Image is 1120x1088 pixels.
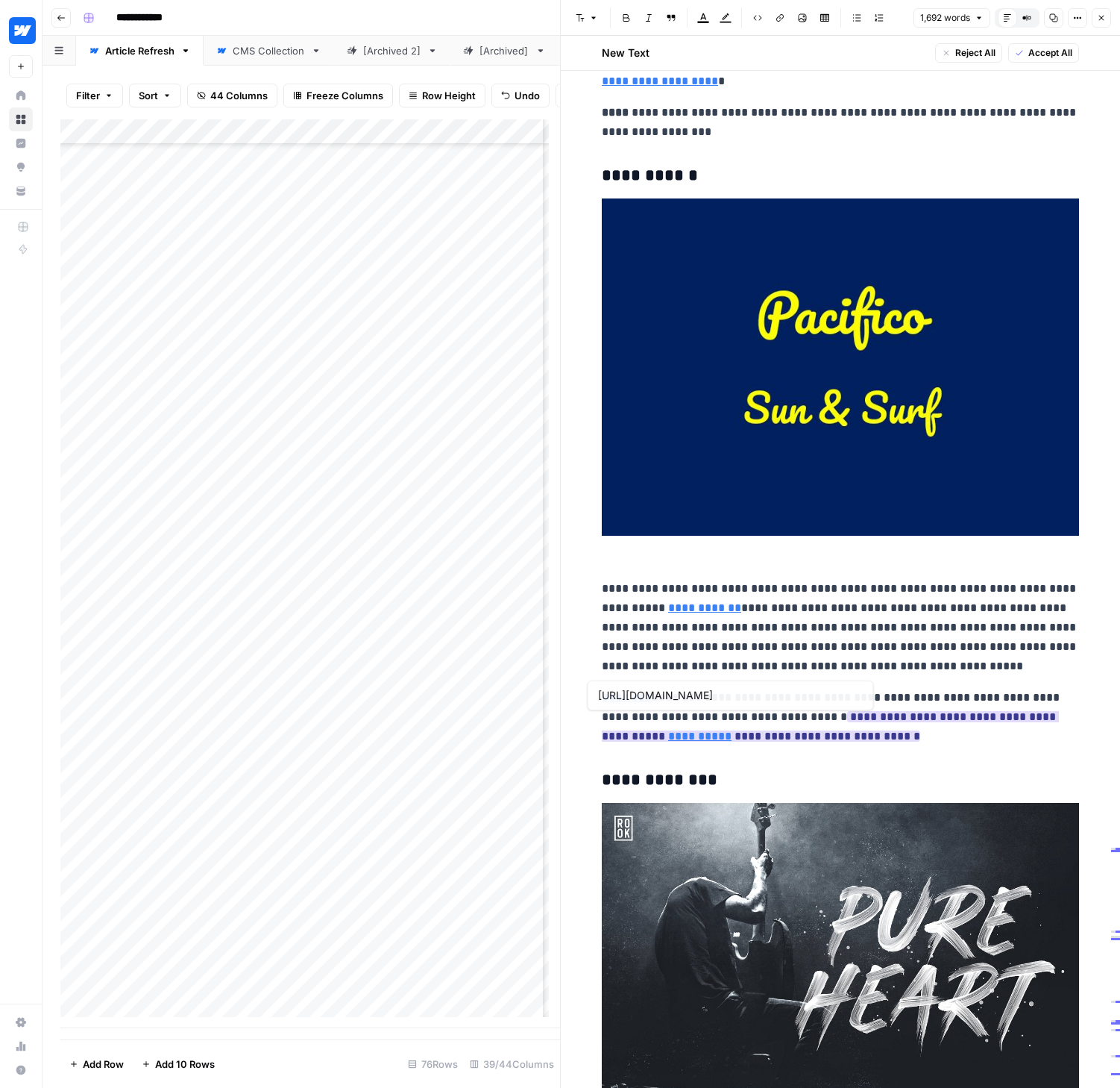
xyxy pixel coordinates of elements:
[402,1052,464,1076] div: 76 Rows
[363,43,421,58] div: [Archived 2]
[9,131,33,155] a: Insights
[66,84,123,107] button: Filter
[306,88,383,103] span: Freeze Columns
[233,43,305,58] div: CMS Collection
[155,1057,215,1072] span: Add 10 Rows
[76,88,100,103] span: Filter
[913,8,990,28] button: 1,692 words
[9,179,33,203] a: Your Data
[334,36,450,66] a: [Archived 2]
[9,107,33,131] a: Browse
[60,1052,133,1076] button: Add Row
[464,1052,560,1076] div: 39/44 Columns
[9,1010,33,1034] a: Settings
[105,43,174,58] div: Article Refresh
[935,43,1002,63] button: Reject All
[1008,43,1079,63] button: Accept All
[515,88,540,103] span: Undo
[450,36,559,66] a: [Archived]
[9,155,33,179] a: Opportunities
[955,46,995,60] span: Reject All
[83,1057,124,1072] span: Add Row
[1028,46,1072,60] span: Accept All
[76,36,204,66] a: Article Refresh
[9,12,33,49] button: Workspace: Webflow
[204,36,334,66] a: CMS Collection
[920,11,970,25] span: 1,692 words
[9,17,36,44] img: Webflow Logo
[133,1052,224,1076] button: Add 10 Rows
[129,84,181,107] button: Sort
[9,84,33,107] a: Home
[422,88,476,103] span: Row Height
[491,84,550,107] button: Undo
[602,46,649,60] h2: New Text
[210,88,268,103] span: 44 Columns
[479,43,529,58] div: [Archived]
[9,1058,33,1082] button: Help + Support
[139,88,158,103] span: Sort
[187,84,277,107] button: 44 Columns
[283,84,393,107] button: Freeze Columns
[399,84,485,107] button: Row Height
[9,1034,33,1058] a: Usage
